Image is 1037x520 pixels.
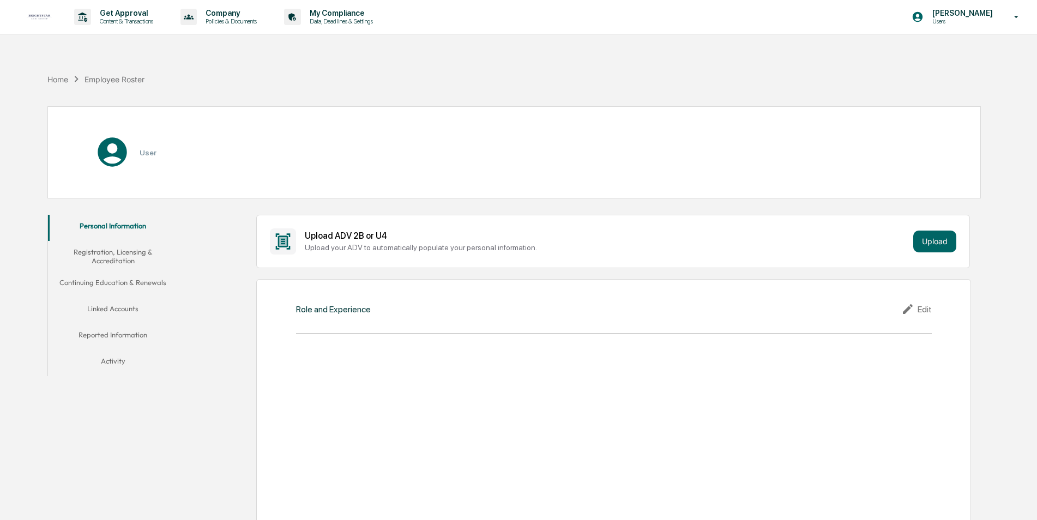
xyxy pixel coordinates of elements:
[48,298,178,324] button: Linked Accounts
[301,17,378,25] p: Data, Deadlines & Settings
[48,215,178,377] div: secondary tabs example
[301,9,378,17] p: My Compliance
[140,148,156,157] h3: User
[197,9,262,17] p: Company
[48,350,178,376] button: Activity
[296,304,371,315] div: Role and Experience
[48,215,178,241] button: Personal Information
[901,303,932,316] div: Edit
[91,17,159,25] p: Content & Transactions
[48,241,178,272] button: Registration, Licensing & Accreditation
[924,9,998,17] p: [PERSON_NAME]
[48,324,178,350] button: Reported Information
[197,17,262,25] p: Policies & Documents
[305,243,908,252] div: Upload your ADV to automatically populate your personal information.
[91,9,159,17] p: Get Approval
[47,75,68,84] div: Home
[924,17,998,25] p: Users
[48,271,178,298] button: Continuing Education & Renewals
[913,231,956,252] button: Upload
[305,231,908,241] div: Upload ADV 2B or U4
[26,14,52,20] img: logo
[85,75,144,84] div: Employee Roster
